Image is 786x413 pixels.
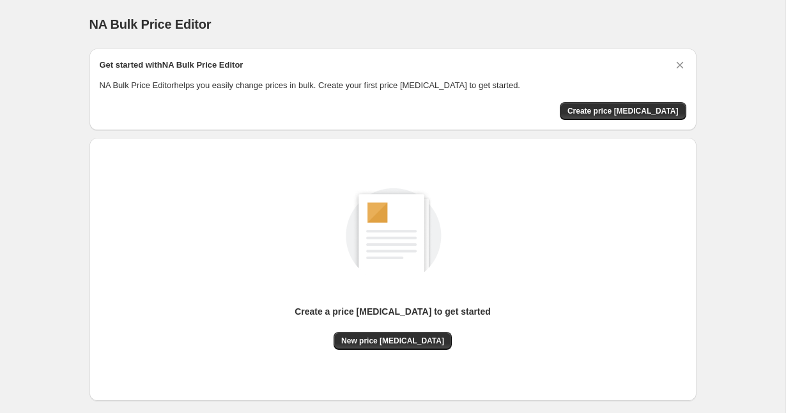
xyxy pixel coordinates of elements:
h2: Get started with NA Bulk Price Editor [100,59,243,71]
span: NA Bulk Price Editor [89,17,212,31]
span: New price [MEDICAL_DATA] [341,336,444,346]
button: New price [MEDICAL_DATA] [334,332,452,350]
span: Create price [MEDICAL_DATA] [567,106,679,116]
button: Create price change job [560,102,686,120]
p: NA Bulk Price Editor helps you easily change prices in bulk. Create your first price [MEDICAL_DAT... [100,79,686,92]
p: Create a price [MEDICAL_DATA] to get started [295,305,491,318]
button: Dismiss card [674,59,686,71]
